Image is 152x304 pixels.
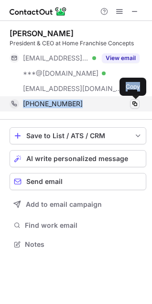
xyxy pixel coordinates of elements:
button: Notes [10,238,146,251]
span: [PHONE_NUMBER] [23,100,83,108]
span: AI write personalized message [26,155,128,162]
img: ContactOut v5.3.10 [10,6,67,17]
span: Add to email campaign [26,201,102,208]
span: [EMAIL_ADDRESS][DOMAIN_NAME] [23,84,122,93]
div: [PERSON_NAME] [10,29,74,38]
button: Add to email campaign [10,196,146,213]
button: AI write personalized message [10,150,146,167]
span: Notes [25,240,142,249]
button: Reveal Button [102,53,140,63]
span: Send email [26,178,63,185]
div: President & CEO at Home Franchise Concepts [10,39,146,48]
span: [EMAIL_ADDRESS][DOMAIN_NAME] [23,54,89,62]
span: ***@[DOMAIN_NAME] [23,69,98,78]
button: save-profile-one-click [10,127,146,144]
button: Find work email [10,219,146,232]
span: Find work email [25,221,142,230]
button: Send email [10,173,146,190]
div: Save to List / ATS / CRM [26,132,130,140]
